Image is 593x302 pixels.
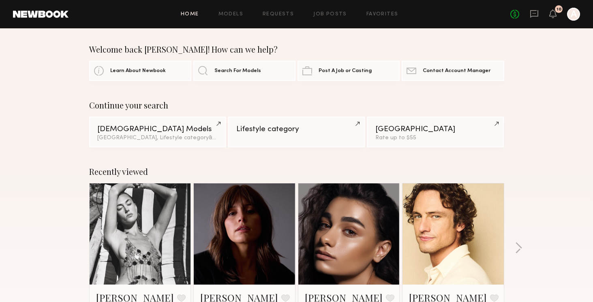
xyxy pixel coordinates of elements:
[89,61,191,81] a: Learn About Newbook
[89,45,504,54] div: Welcome back [PERSON_NAME]! How can we help?
[97,125,218,133] div: [DEMOGRAPHIC_DATA] Models
[218,12,243,17] a: Models
[209,135,244,140] span: & 1 other filter
[236,125,357,133] div: Lifestyle category
[567,8,580,21] a: A
[110,68,166,74] span: Learn About Newbook
[97,135,218,141] div: [GEOGRAPHIC_DATA], Lifestyle category
[263,12,294,17] a: Requests
[367,117,504,147] a: [GEOGRAPHIC_DATA]Rate up to $55
[423,68,490,74] span: Contact Account Manager
[298,61,400,81] a: Post A Job or Casting
[557,7,561,12] div: 10
[214,68,261,74] span: Search For Models
[375,135,496,141] div: Rate up to $55
[228,117,365,147] a: Lifestyle category
[89,117,226,147] a: [DEMOGRAPHIC_DATA] Models[GEOGRAPHIC_DATA], Lifestyle category&1other filter
[181,12,199,17] a: Home
[319,68,372,74] span: Post A Job or Casting
[193,61,295,81] a: Search For Models
[89,100,504,110] div: Continue your search
[375,125,496,133] div: [GEOGRAPHIC_DATA]
[313,12,347,17] a: Job Posts
[89,167,504,177] div: Recently viewed
[402,61,504,81] a: Contact Account Manager
[366,12,398,17] a: Favorites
